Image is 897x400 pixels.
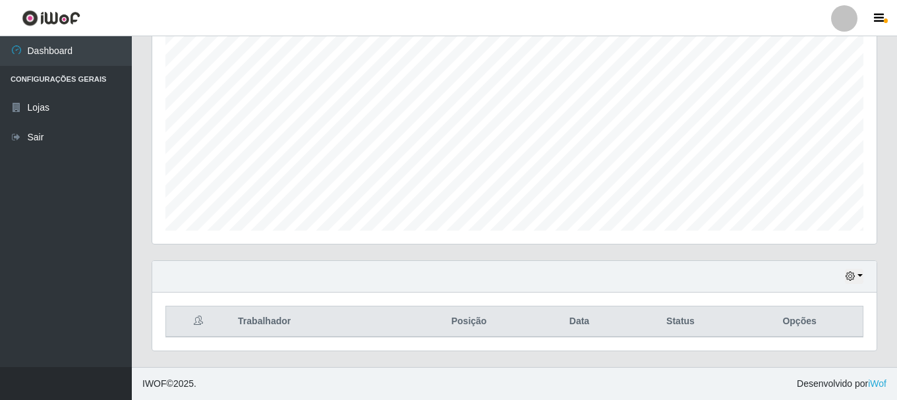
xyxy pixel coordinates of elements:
span: © 2025 . [142,377,196,391]
th: Posição [404,306,534,337]
span: Desenvolvido por [797,377,886,391]
th: Status [625,306,736,337]
img: CoreUI Logo [22,10,80,26]
th: Opções [736,306,863,337]
th: Data [534,306,625,337]
a: iWof [868,378,886,389]
th: Trabalhador [230,306,404,337]
span: IWOF [142,378,167,389]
